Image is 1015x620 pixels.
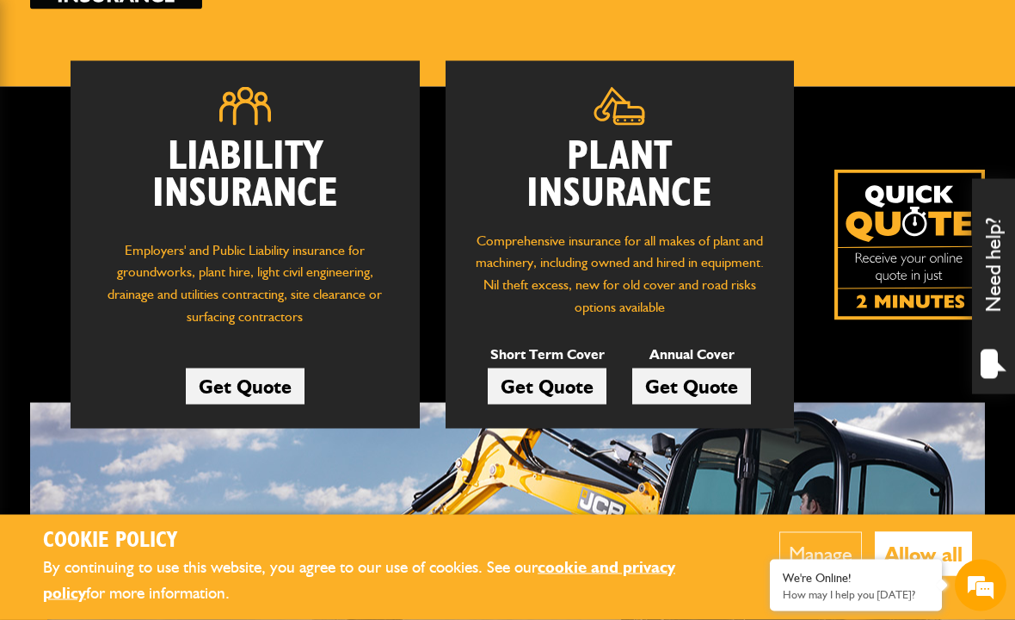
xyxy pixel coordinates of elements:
[43,555,727,607] p: By continuing to use this website, you agree to our use of cookies. See our for more information.
[471,139,769,213] h2: Plant Insurance
[783,571,929,586] div: We're Online!
[779,532,862,576] button: Manage
[834,170,985,320] a: Get your insurance quote isn just 2-minutes
[632,344,751,366] p: Annual Cover
[875,532,972,576] button: Allow all
[972,179,1015,394] div: Need help?
[96,239,394,337] p: Employers' and Public Liability insurance for groundworks, plant hire, light civil engineering, d...
[834,170,985,320] img: Quick Quote
[783,588,929,601] p: How may I help you today?
[96,139,394,222] h2: Liability Insurance
[43,528,727,555] h2: Cookie Policy
[471,230,769,318] p: Comprehensive insurance for all makes of plant and machinery, including owned and hired in equipm...
[488,369,606,405] a: Get Quote
[488,344,606,366] p: Short Term Cover
[632,369,751,405] a: Get Quote
[186,369,304,405] a: Get Quote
